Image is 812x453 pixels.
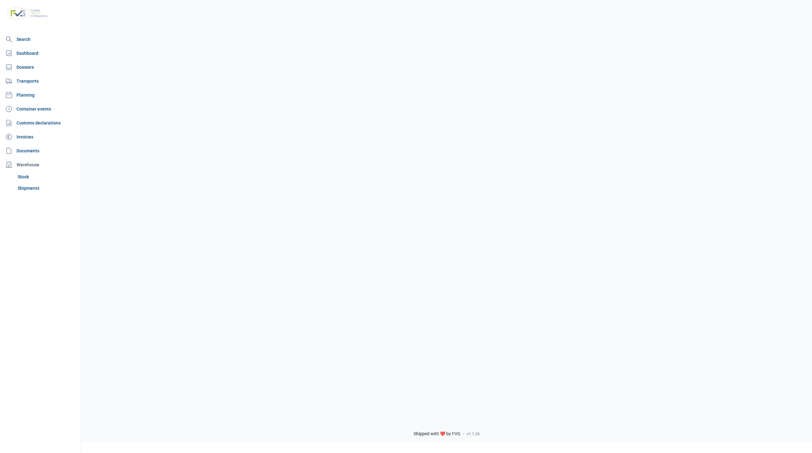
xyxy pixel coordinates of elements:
img: FVG - Global freight forwarding [5,5,50,22]
a: Invoices [3,131,78,143]
span: Shipped with ❤️ by FVG [414,431,461,437]
a: Customs declarations [3,117,78,129]
a: Transports [3,75,78,87]
a: Planning [3,89,78,101]
a: Stock [15,171,78,182]
a: Dashboard [3,47,78,60]
a: Dossiers [3,61,78,73]
div: Warehouse [3,158,78,171]
span: v1.1.34 [467,431,480,437]
a: Search [3,33,78,46]
a: Documents [3,144,78,157]
a: Shipments [15,182,78,194]
span: - [463,431,464,437]
a: Container events [3,103,78,115]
